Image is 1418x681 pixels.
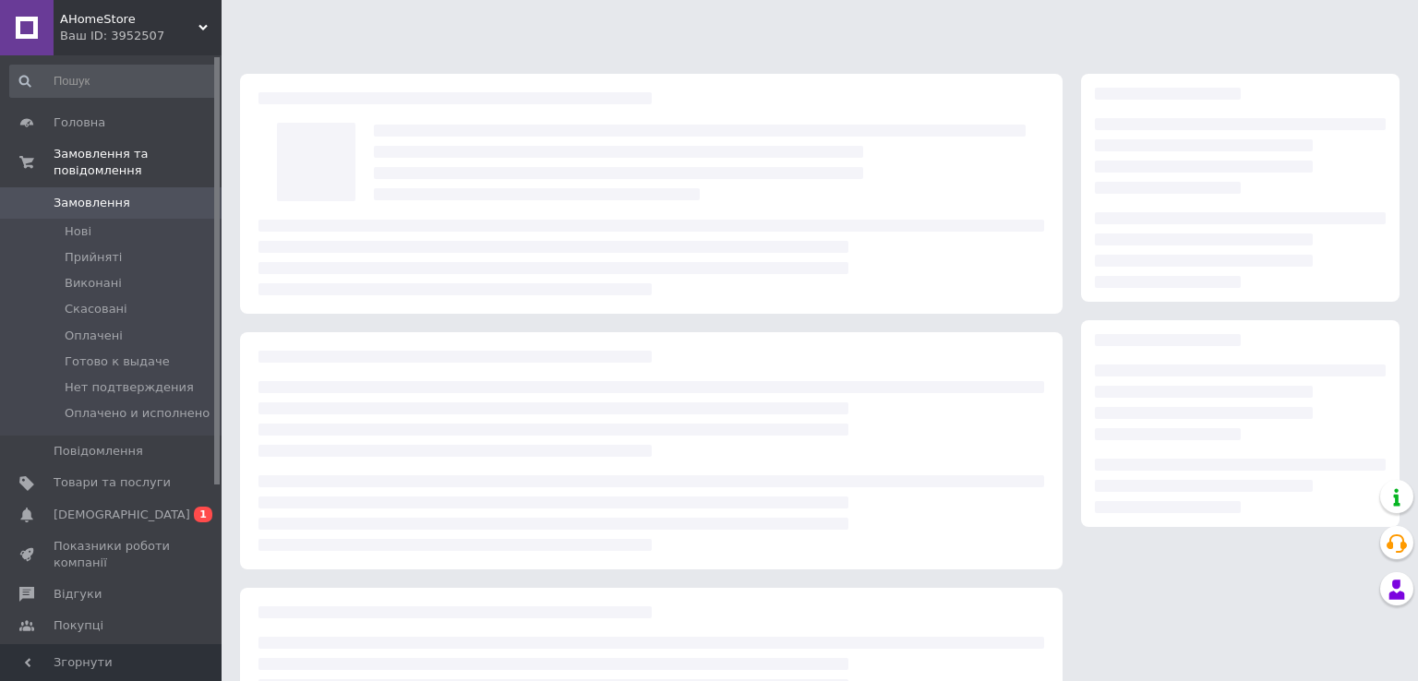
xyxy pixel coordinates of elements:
[65,328,123,344] span: Оплачені
[65,223,91,240] span: Нові
[54,443,143,460] span: Повідомлення
[54,195,130,211] span: Замовлення
[65,405,210,422] span: Оплачено и исполнено
[65,353,170,370] span: Готово к выдаче
[54,114,105,131] span: Головна
[9,65,218,98] input: Пошук
[65,249,122,266] span: Прийняті
[54,507,190,523] span: [DEMOGRAPHIC_DATA]
[54,586,102,603] span: Відгуки
[60,11,198,28] span: AHomeStore
[65,275,122,292] span: Виконані
[54,617,103,634] span: Покупці
[65,301,127,317] span: Скасовані
[65,379,194,396] span: Нет подтверждения
[54,146,222,179] span: Замовлення та повідомлення
[194,507,212,522] span: 1
[54,538,171,571] span: Показники роботи компанії
[54,474,171,491] span: Товари та послуги
[60,28,222,44] div: Ваш ID: 3952507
